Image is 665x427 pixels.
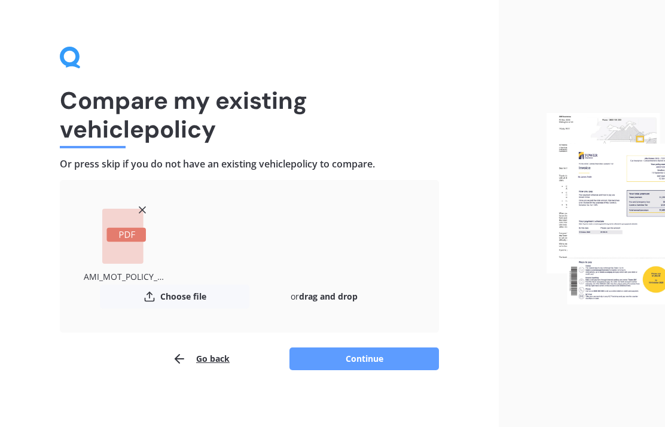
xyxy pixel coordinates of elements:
[547,113,665,304] img: files.webp
[289,347,439,370] button: Continue
[172,347,230,371] button: Go back
[60,158,439,170] h4: Or press skip if you do not have an existing vehicle policy to compare.
[84,269,164,285] div: AMI_MOT_POLICY_SCHEDULE_MOTA01630604_20250915224447519.pdf
[60,86,439,144] h1: Compare my existing vehicle policy
[249,285,399,309] div: or
[299,291,358,302] b: drag and drop
[100,285,249,309] button: Choose file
